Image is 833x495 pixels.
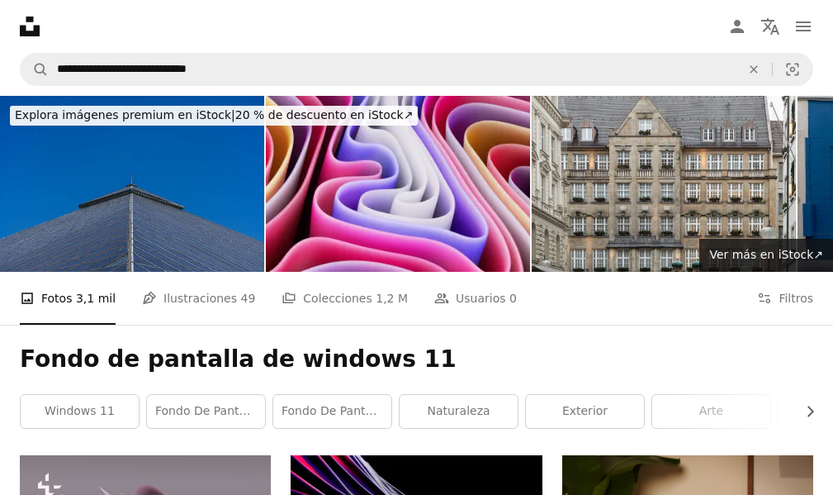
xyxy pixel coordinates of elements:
[20,53,813,86] form: Encuentra imágenes en todo el sitio
[20,17,40,36] a: Inicio — Unsplash
[376,289,408,307] span: 1,2 M
[21,395,139,428] a: Windows 11
[721,10,754,43] a: Iniciar sesión / Registrarse
[526,395,644,428] a: exterior
[787,10,820,43] button: Menú
[773,54,812,85] button: Búsqueda visual
[652,395,770,428] a: arte
[142,272,255,325] a: Ilustraciones 49
[736,54,772,85] button: Borrar
[240,289,255,307] span: 49
[15,108,235,121] span: Explora imágenes premium en iStock |
[266,96,530,272] img: Colorful 3d wallpaper 3840x1600 featuring shape windows 11 style. 3d rendering.
[709,248,823,261] span: Ver más en iStock ↗
[273,395,391,428] a: fondo de pantalla 4k
[509,289,517,307] span: 0
[15,108,413,121] span: 20 % de descuento en iStock ↗
[757,272,813,325] button: Filtros
[754,10,787,43] button: Idioma
[795,395,813,428] button: desplazar lista a la derecha
[699,239,833,272] a: Ver más en iStock↗
[20,345,813,374] h1: Fondo de pantalla de windows 11
[282,272,408,325] a: Colecciones 1,2 M
[400,395,518,428] a: naturaleza
[532,96,796,272] img: Exterior architecture of Kaufingerstr11a Building with Windows with flower pots.
[21,54,49,85] button: Buscar en Unsplash
[147,395,265,428] a: fondo de pantalla
[434,272,517,325] a: Usuarios 0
